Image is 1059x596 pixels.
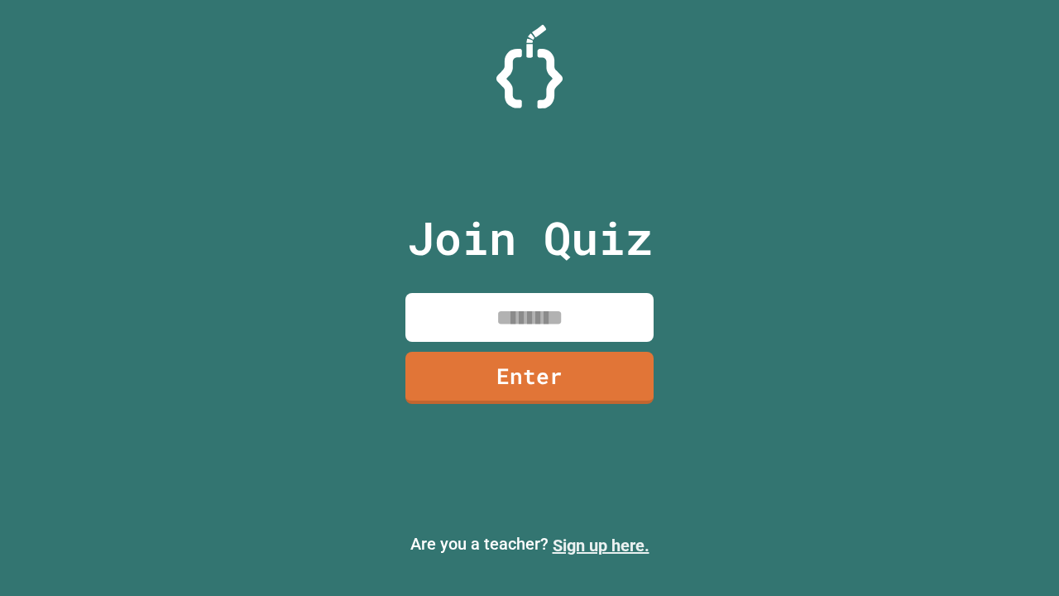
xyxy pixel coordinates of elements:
p: Join Quiz [407,204,653,272]
iframe: chat widget [990,530,1042,579]
iframe: chat widget [922,458,1042,528]
a: Enter [405,352,654,404]
p: Are you a teacher? [13,531,1046,558]
a: Sign up here. [553,536,649,555]
img: Logo.svg [496,25,563,108]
